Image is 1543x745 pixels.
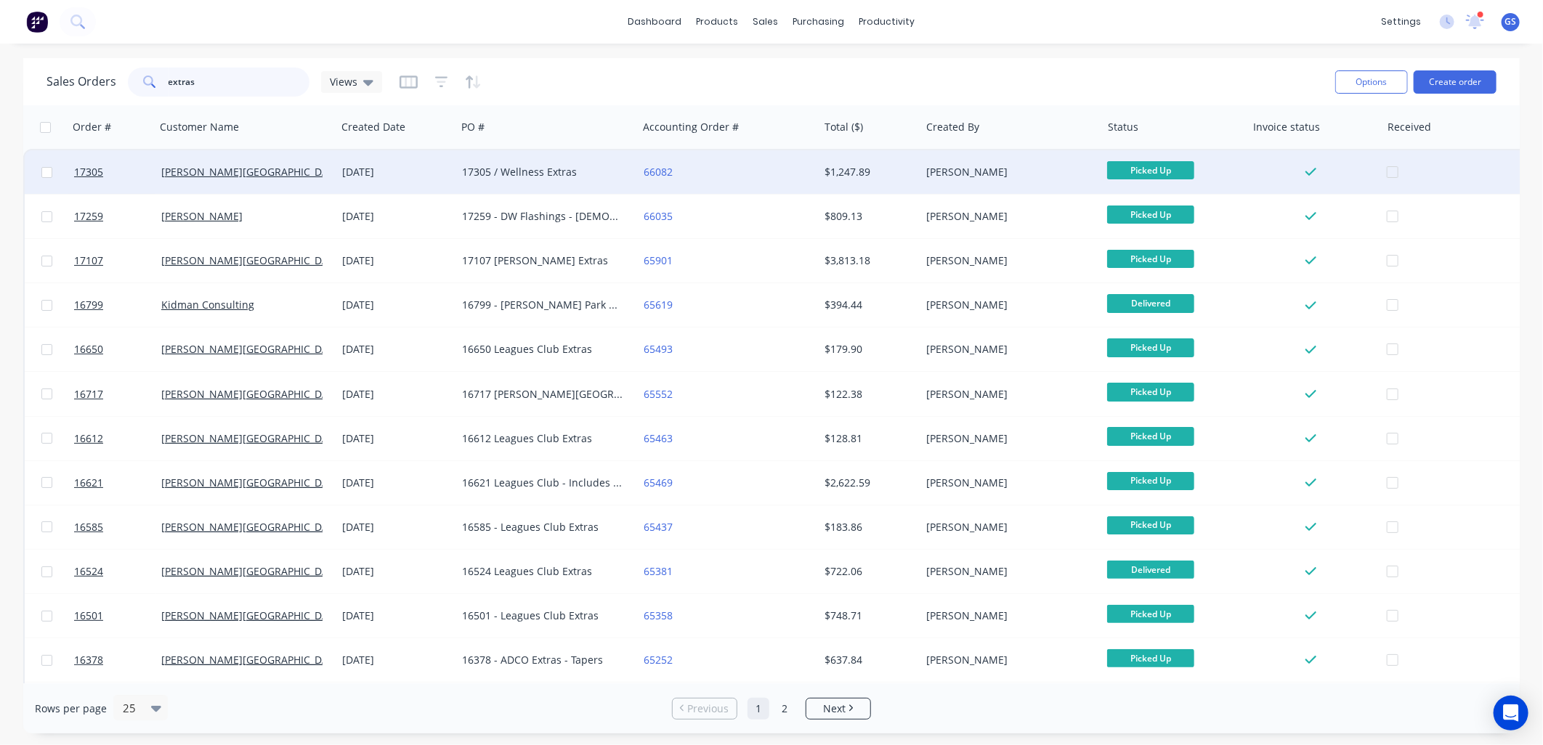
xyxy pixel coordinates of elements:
[160,120,239,134] div: Customer Name
[666,698,877,720] ul: Pagination
[823,701,846,716] span: Next
[926,564,1088,579] div: [PERSON_NAME]
[748,698,769,720] a: Page 1 is your current page
[161,298,254,312] a: Kidman Consulting
[74,327,161,371] a: 16650
[74,594,161,638] a: 16501
[161,209,243,223] a: [PERSON_NAME]
[1107,649,1194,667] span: Picked Up
[926,165,1088,179] div: [PERSON_NAME]
[1414,70,1497,94] button: Create order
[74,342,103,357] span: 16650
[1505,15,1517,28] span: GS
[74,253,103,268] span: 17107
[74,372,161,416] a: 16717
[852,11,923,33] div: productivity
[644,564,673,578] a: 65381
[161,564,343,578] a: [PERSON_NAME][GEOGRAPHIC_DATA]
[926,653,1088,667] div: [PERSON_NAME]
[825,387,910,402] div: $122.38
[342,253,450,268] div: [DATE]
[825,431,910,446] div: $128.81
[825,520,910,534] div: $183.86
[74,387,103,402] span: 16717
[644,431,673,445] a: 65463
[1107,161,1194,179] span: Picked Up
[74,150,161,194] a: 17305
[342,476,450,490] div: [DATE]
[462,520,623,534] div: 16585 - Leagues Club Extras
[1107,205,1194,224] span: Picked Up
[74,476,103,490] span: 16621
[825,564,910,579] div: $722.06
[644,209,673,223] a: 66035
[926,342,1088,357] div: [PERSON_NAME]
[342,165,450,179] div: [DATE]
[161,653,343,667] a: [PERSON_NAME][GEOGRAPHIC_DATA]
[1107,383,1194,401] span: Picked Up
[73,120,111,134] div: Order #
[74,638,161,682] a: 16378
[786,11,852,33] div: purchasing
[1107,427,1194,445] span: Picked Up
[341,120,405,134] div: Created Date
[342,342,450,357] div: [DATE]
[926,298,1088,312] div: [PERSON_NAME]
[342,387,450,402] div: [DATE]
[74,417,161,460] a: 16612
[462,165,623,179] div: 17305 / Wellness Extras
[161,165,343,179] a: [PERSON_NAME][GEOGRAPHIC_DATA]
[926,387,1088,402] div: [PERSON_NAME]
[825,342,910,357] div: $179.90
[462,608,623,623] div: 16501 - Leagues Club Extras
[644,165,673,179] a: 66082
[644,387,673,401] a: 65552
[644,608,673,622] a: 65358
[926,520,1088,534] div: [PERSON_NAME]
[1107,250,1194,268] span: Picked Up
[461,120,485,134] div: PO #
[462,564,623,579] div: 16524 Leagues Club Extras
[746,11,786,33] div: sales
[161,342,343,356] a: [PERSON_NAME][GEOGRAPHIC_DATA]
[74,653,103,667] span: 16378
[621,11,689,33] a: dashboard
[644,520,673,534] a: 65437
[462,653,623,667] div: 16378 - ADCO Extras - Tapers
[462,431,623,446] div: 16612 Leagues Club Extras
[673,701,737,716] a: Previous page
[825,608,910,623] div: $748.71
[462,342,623,357] div: 16650 Leagues Club Extras
[74,520,103,534] span: 16585
[342,298,450,312] div: [DATE]
[926,431,1088,446] div: [PERSON_NAME]
[926,608,1088,623] div: [PERSON_NAME]
[342,608,450,623] div: [DATE]
[74,608,103,623] span: 16501
[161,387,343,401] a: [PERSON_NAME][GEOGRAPHIC_DATA]
[644,253,673,267] a: 65901
[161,431,343,445] a: [PERSON_NAME][GEOGRAPHIC_DATA]
[926,209,1088,224] div: [PERSON_NAME]
[825,476,910,490] div: $2,622.59
[74,165,103,179] span: 17305
[1335,70,1408,94] button: Options
[1107,294,1194,312] span: Delivered
[1108,120,1138,134] div: Status
[1107,605,1194,623] span: Picked Up
[462,209,623,224] div: 17259 - DW Flashings - [DEMOGRAPHIC_DATA] Hay Extras
[342,520,450,534] div: [DATE]
[643,120,739,134] div: Accounting Order #
[825,209,910,224] div: $809.13
[825,253,910,268] div: $3,813.18
[74,550,161,593] a: 16524
[644,342,673,356] a: 65493
[74,431,103,446] span: 16612
[1388,120,1431,134] div: Received
[74,209,103,224] span: 17259
[1253,120,1320,134] div: Invoice status
[74,461,161,505] a: 16621
[342,209,450,224] div: [DATE]
[169,68,310,97] input: Search...
[1374,11,1428,33] div: settings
